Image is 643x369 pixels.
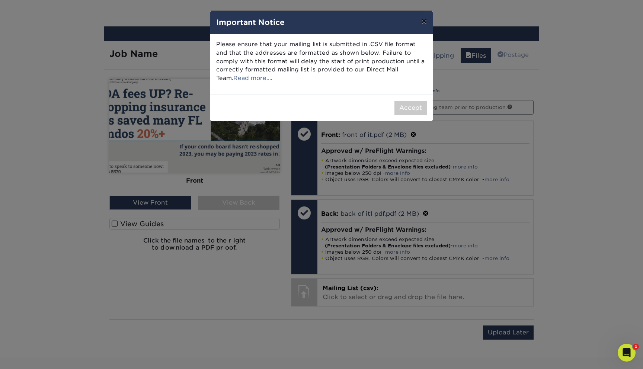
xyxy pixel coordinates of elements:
[416,11,433,32] button: ×
[233,74,271,81] a: Read more...
[216,17,427,28] h4: Important Notice
[618,344,636,362] iframe: Intercom live chat
[394,101,427,115] button: Accept
[216,40,427,83] p: Please ensure that your mailing list is submitted in .CSV file format and that the addresses are ...
[633,344,639,350] span: 1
